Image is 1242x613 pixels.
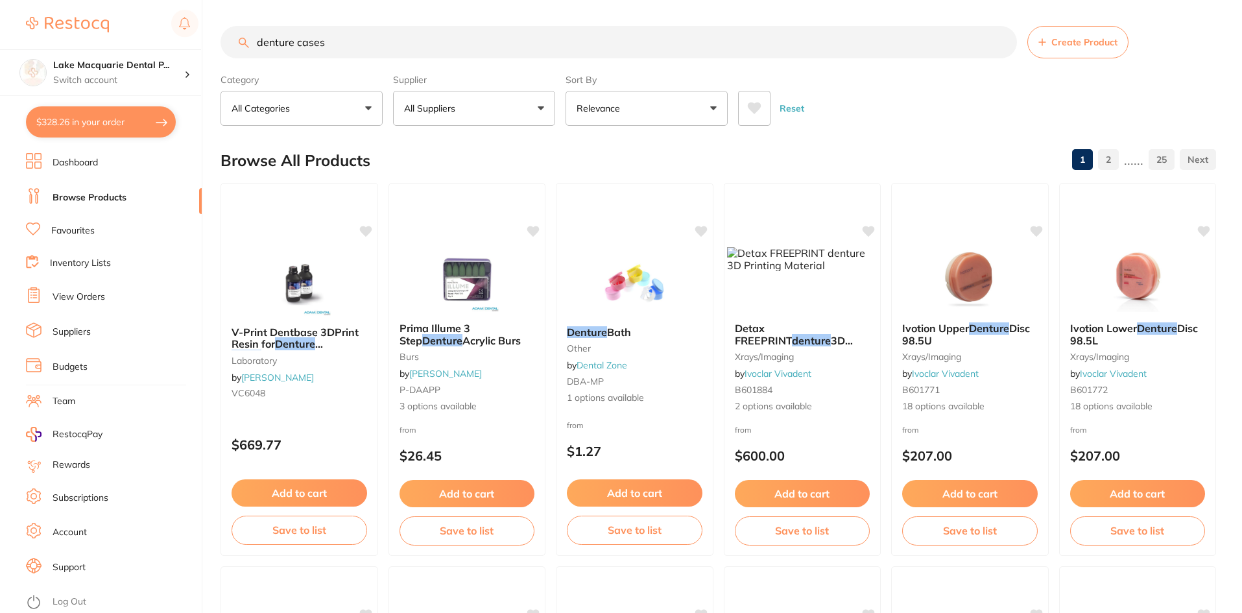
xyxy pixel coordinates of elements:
[275,337,315,350] em: Denture
[735,368,811,379] span: by
[221,26,1017,58] input: Search Products
[567,444,702,459] p: $1.27
[567,392,702,405] span: 1 options available
[409,368,482,379] a: [PERSON_NAME]
[577,359,627,371] a: Dental Zone
[902,400,1038,413] span: 18 options available
[566,74,728,86] label: Sort By
[53,492,108,505] a: Subscriptions
[53,561,86,574] a: Support
[567,479,702,507] button: Add to cart
[20,60,46,86] img: Lake Macquarie Dental Practice
[567,376,604,387] span: DBA-MP
[727,247,878,271] img: Detax FREEPRINT denture 3D Printing Material
[577,102,625,115] p: Relevance
[902,322,969,335] span: Ivotion Upper
[400,384,440,396] span: P-DAAPP
[567,326,607,339] em: Denture
[232,372,314,383] span: by
[53,428,102,441] span: RestocqPay
[607,326,631,339] span: Bath
[902,448,1038,463] p: $207.00
[26,17,109,32] img: Restocq Logo
[902,322,1038,346] b: Ivotion Upper Denture Disc 98.5U
[26,10,109,40] a: Restocq Logo
[592,251,676,316] img: Denture Bath
[51,224,95,237] a: Favourites
[425,247,509,312] img: Prima Illume 3 Step Denture Acrylic Burs
[735,516,870,545] button: Save to list
[404,102,460,115] p: All Suppliers
[1072,147,1093,173] a: 1
[400,322,470,346] span: Prima Illume 3 Step
[53,395,75,408] a: Team
[53,459,90,472] a: Rewards
[257,251,341,316] img: V-Print Dentbase 3DPrint Resin for Denture Bases 1000g Pink
[26,427,42,442] img: RestocqPay
[26,592,198,613] button: Log Out
[902,384,940,396] span: B601771
[927,247,1012,312] img: Ivotion Upper Denture Disc 98.5U
[1051,37,1117,47] span: Create Product
[735,334,853,359] span: 3D Printing Material
[400,425,416,435] span: from
[1070,322,1137,335] span: Ivotion Lower
[1070,368,1147,379] span: by
[902,352,1038,362] small: xrays/imaging
[53,526,87,539] a: Account
[232,355,367,366] small: laboratory
[232,437,367,452] p: $669.77
[902,516,1038,545] button: Save to list
[567,359,627,371] span: by
[393,91,555,126] button: All Suppliers
[221,91,383,126] button: All Categories
[26,106,176,138] button: $328.26 in your order
[232,479,367,507] button: Add to cart
[567,326,702,338] b: Denture Bath
[735,480,870,507] button: Add to cart
[53,326,91,339] a: Suppliers
[745,368,811,379] a: Ivoclar Vivadent
[567,420,584,430] span: from
[232,102,295,115] p: All Categories
[1070,352,1206,362] small: xrays/imaging
[776,91,808,126] button: Reset
[566,91,728,126] button: Relevance
[53,291,105,304] a: View Orders
[221,74,383,86] label: Category
[1137,322,1177,335] em: Denture
[902,480,1038,507] button: Add to cart
[1070,516,1206,545] button: Save to list
[232,350,261,363] em: Bases
[735,322,870,346] b: Detax FREEPRINT denture 3D Printing Material
[1070,480,1206,507] button: Add to cart
[53,59,184,72] h4: Lake Macquarie Dental Practice
[1124,152,1143,167] p: ......
[400,368,482,379] span: by
[902,425,919,435] span: from
[567,343,702,354] small: other
[400,448,535,463] p: $26.45
[735,322,792,346] span: Detax FREEPRINT
[53,156,98,169] a: Dashboard
[50,257,111,270] a: Inventory Lists
[1070,322,1206,346] b: Ivotion Lower Denture Disc 98.5L
[735,352,870,362] small: xrays/imaging
[241,372,314,383] a: [PERSON_NAME]
[53,361,88,374] a: Budgets
[261,350,318,363] span: 1000g Pink
[902,322,1030,346] span: Disc 98.5U
[1098,147,1119,173] a: 2
[221,152,370,170] h2: Browse All Products
[1070,448,1206,463] p: $207.00
[735,425,752,435] span: from
[1095,247,1180,312] img: Ivotion Lower Denture Disc 98.5L
[1070,384,1108,396] span: B601772
[902,368,979,379] span: by
[232,387,265,399] span: VC6048
[735,448,870,463] p: $600.00
[232,516,367,544] button: Save to list
[232,326,367,350] b: V-Print Dentbase 3DPrint Resin for Denture Bases 1000g Pink
[400,516,535,545] button: Save to list
[26,427,102,442] a: RestocqPay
